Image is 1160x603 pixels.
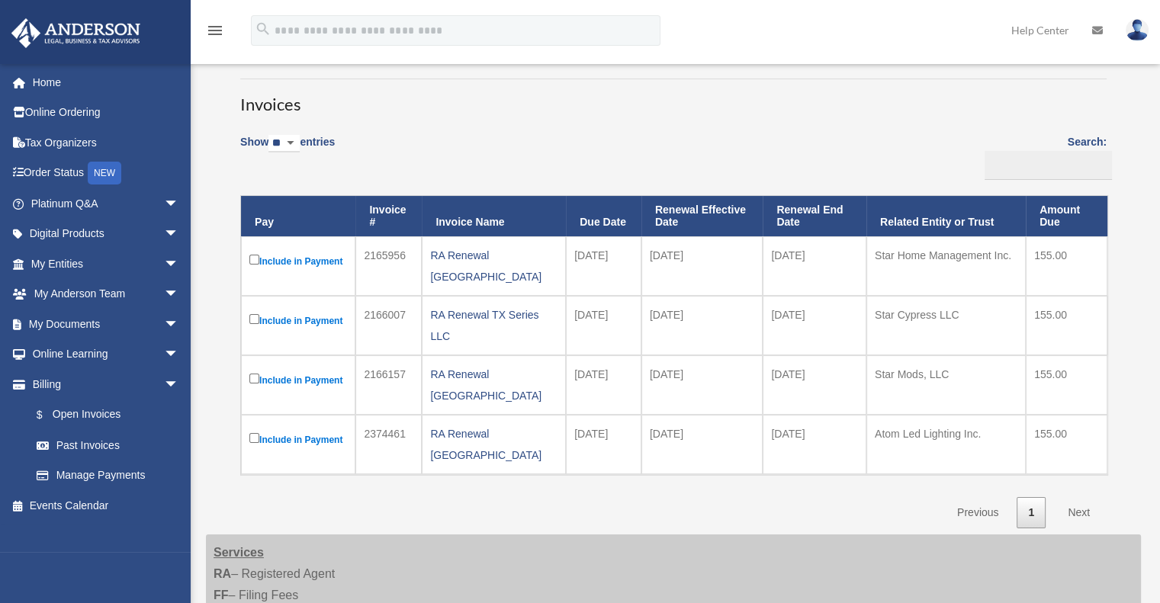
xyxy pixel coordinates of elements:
[240,133,335,168] label: Show entries
[206,21,224,40] i: menu
[430,364,558,406] div: RA Renewal [GEOGRAPHIC_DATA]
[641,296,763,355] td: [DATE]
[1026,355,1107,415] td: 155.00
[214,589,229,601] strong: FF
[11,188,202,219] a: Platinum Q&Aarrow_drop_down
[1056,497,1101,528] a: Next
[979,133,1107,180] label: Search:
[164,369,194,400] span: arrow_drop_down
[763,236,866,296] td: [DATE]
[641,415,763,474] td: [DATE]
[11,369,194,399] a: Billingarrow_drop_down
[1126,19,1149,41] img: User Pic
[946,497,1010,528] a: Previous
[164,339,194,370] span: arrow_drop_down
[249,433,259,443] input: Include in Payment
[566,355,641,415] td: [DATE]
[1017,497,1046,528] a: 1
[355,196,422,237] th: Invoice #: activate to sort column ascending
[164,309,194,340] span: arrow_drop_down
[11,67,202,98] a: Home
[164,279,194,310] span: arrow_drop_down
[641,355,763,415] td: [DATE]
[249,314,259,324] input: Include in Payment
[641,236,763,296] td: [DATE]
[566,296,641,355] td: [DATE]
[1026,296,1107,355] td: 155.00
[566,196,641,237] th: Due Date: activate to sort column ascending
[763,196,866,237] th: Renewal End Date: activate to sort column ascending
[11,279,202,310] a: My Anderson Teamarrow_drop_down
[249,311,347,330] label: Include in Payment
[268,135,300,152] select: Showentries
[11,98,202,128] a: Online Ordering
[164,249,194,280] span: arrow_drop_down
[7,18,145,48] img: Anderson Advisors Platinum Portal
[88,162,121,184] div: NEW
[45,406,53,425] span: $
[763,355,866,415] td: [DATE]
[1026,236,1107,296] td: 155.00
[249,374,259,383] input: Include in Payment
[11,127,202,158] a: Tax Organizers
[164,188,194,220] span: arrow_drop_down
[255,21,272,37] i: search
[763,415,866,474] td: [DATE]
[249,370,347,390] label: Include in Payment
[21,399,187,431] a: $Open Invoices
[566,415,641,474] td: [DATE]
[11,309,202,339] a: My Documentsarrow_drop_down
[11,249,202,279] a: My Entitiesarrow_drop_down
[355,296,422,355] td: 2166007
[249,252,347,271] label: Include in Payment
[866,236,1026,296] td: Star Home Management Inc.
[1026,196,1107,237] th: Amount Due: activate to sort column ascending
[763,296,866,355] td: [DATE]
[430,423,558,466] div: RA Renewal [GEOGRAPHIC_DATA]
[866,355,1026,415] td: Star Mods, LLC
[566,236,641,296] td: [DATE]
[641,196,763,237] th: Renewal Effective Date: activate to sort column ascending
[355,415,422,474] td: 2374461
[355,355,422,415] td: 2166157
[866,196,1026,237] th: Related Entity or Trust: activate to sort column ascending
[866,415,1026,474] td: Atom Led Lighting Inc.
[11,219,202,249] a: Digital Productsarrow_drop_down
[164,219,194,250] span: arrow_drop_down
[422,196,566,237] th: Invoice Name: activate to sort column ascending
[249,255,259,265] input: Include in Payment
[214,546,264,559] strong: Services
[430,245,558,287] div: RA Renewal [GEOGRAPHIC_DATA]
[11,490,202,521] a: Events Calendar
[206,27,224,40] a: menu
[866,296,1026,355] td: Star Cypress LLC
[430,304,558,347] div: RA Renewal TX Series LLC
[985,151,1112,180] input: Search:
[11,158,202,189] a: Order StatusNEW
[241,196,355,237] th: Pay: activate to sort column descending
[240,79,1107,117] h3: Invoices
[1026,415,1107,474] td: 155.00
[214,567,231,580] strong: RA
[21,460,194,491] a: Manage Payments
[21,430,194,460] a: Past Invoices
[11,339,202,370] a: Online Learningarrow_drop_down
[355,236,422,296] td: 2165956
[249,430,347,449] label: Include in Payment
